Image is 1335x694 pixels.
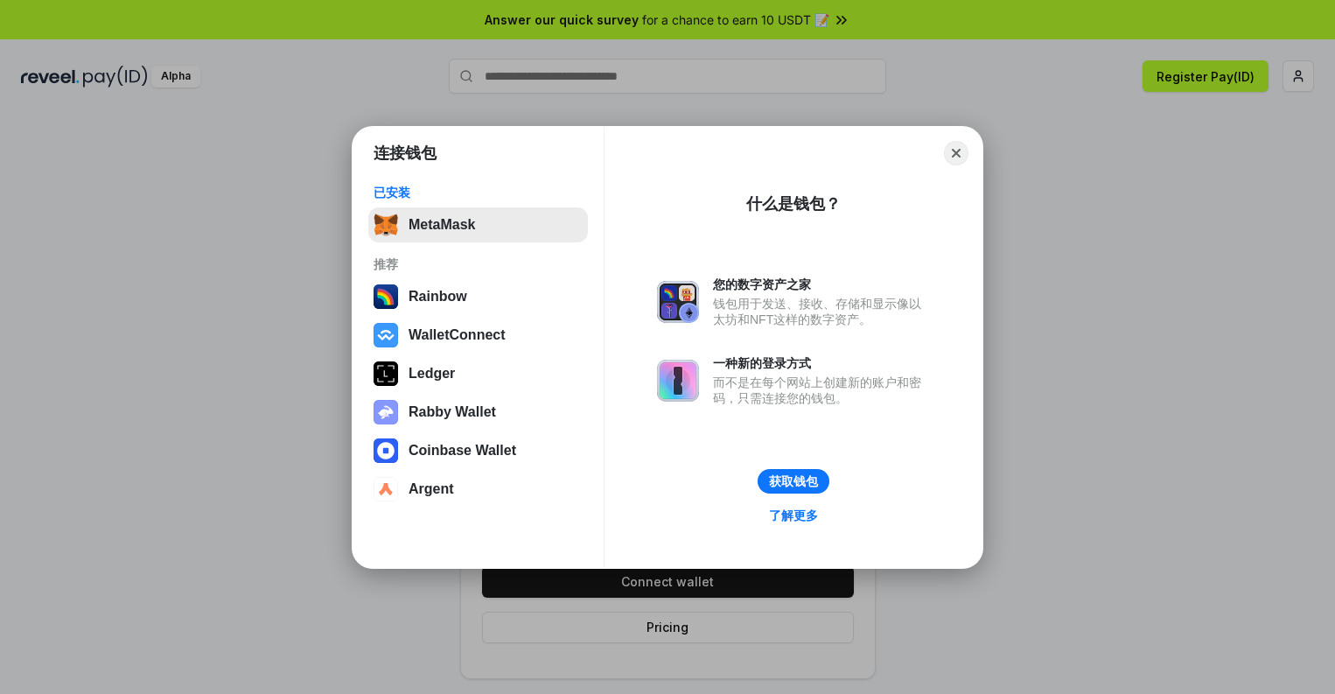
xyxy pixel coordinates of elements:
div: 了解更多 [769,508,818,523]
div: 而不是在每个网站上创建新的账户和密码，只需连接您的钱包。 [713,375,930,406]
img: svg+xml,%3Csvg%20fill%3D%22none%22%20height%3D%2233%22%20viewBox%3D%220%200%2035%2033%22%20width%... [374,213,398,237]
img: svg+xml,%3Csvg%20width%3D%2228%22%20height%3D%2228%22%20viewBox%3D%220%200%2028%2028%22%20fill%3D... [374,323,398,347]
button: WalletConnect [368,318,588,353]
img: svg+xml,%3Csvg%20xmlns%3D%22http%3A%2F%2Fwww.w3.org%2F2000%2Fsvg%22%20width%3D%2228%22%20height%3... [374,361,398,386]
div: 钱包用于发送、接收、存储和显示像以太坊和NFT这样的数字资产。 [713,296,930,327]
button: 获取钱包 [758,469,829,494]
div: Coinbase Wallet [409,443,516,459]
div: 什么是钱包？ [746,193,841,214]
button: Rabby Wallet [368,395,588,430]
div: MetaMask [409,217,475,233]
button: MetaMask [368,207,588,242]
img: svg+xml,%3Csvg%20width%3D%2228%22%20height%3D%2228%22%20viewBox%3D%220%200%2028%2028%22%20fill%3D... [374,438,398,463]
button: Argent [368,472,588,507]
div: 已安装 [374,185,583,200]
div: Ledger [409,366,455,382]
h1: 连接钱包 [374,143,437,164]
img: svg+xml,%3Csvg%20width%3D%22120%22%20height%3D%22120%22%20viewBox%3D%220%200%20120%20120%22%20fil... [374,284,398,309]
button: Close [944,141,968,165]
button: Rainbow [368,279,588,314]
div: Rainbow [409,289,467,305]
img: svg+xml,%3Csvg%20xmlns%3D%22http%3A%2F%2Fwww.w3.org%2F2000%2Fsvg%22%20fill%3D%22none%22%20viewBox... [657,360,699,402]
img: svg+xml,%3Csvg%20xmlns%3D%22http%3A%2F%2Fwww.w3.org%2F2000%2Fsvg%22%20fill%3D%22none%22%20viewBox... [374,400,398,424]
a: 了解更多 [758,504,828,527]
div: 推荐 [374,256,583,272]
div: 获取钱包 [769,473,818,489]
div: 您的数字资产之家 [713,277,930,292]
button: Ledger [368,356,588,391]
img: svg+xml,%3Csvg%20width%3D%2228%22%20height%3D%2228%22%20viewBox%3D%220%200%2028%2028%22%20fill%3D... [374,477,398,501]
div: WalletConnect [409,327,506,343]
button: Coinbase Wallet [368,433,588,468]
div: 一种新的登录方式 [713,355,930,371]
div: Argent [409,481,454,497]
div: Rabby Wallet [409,404,496,420]
img: svg+xml,%3Csvg%20xmlns%3D%22http%3A%2F%2Fwww.w3.org%2F2000%2Fsvg%22%20fill%3D%22none%22%20viewBox... [657,281,699,323]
